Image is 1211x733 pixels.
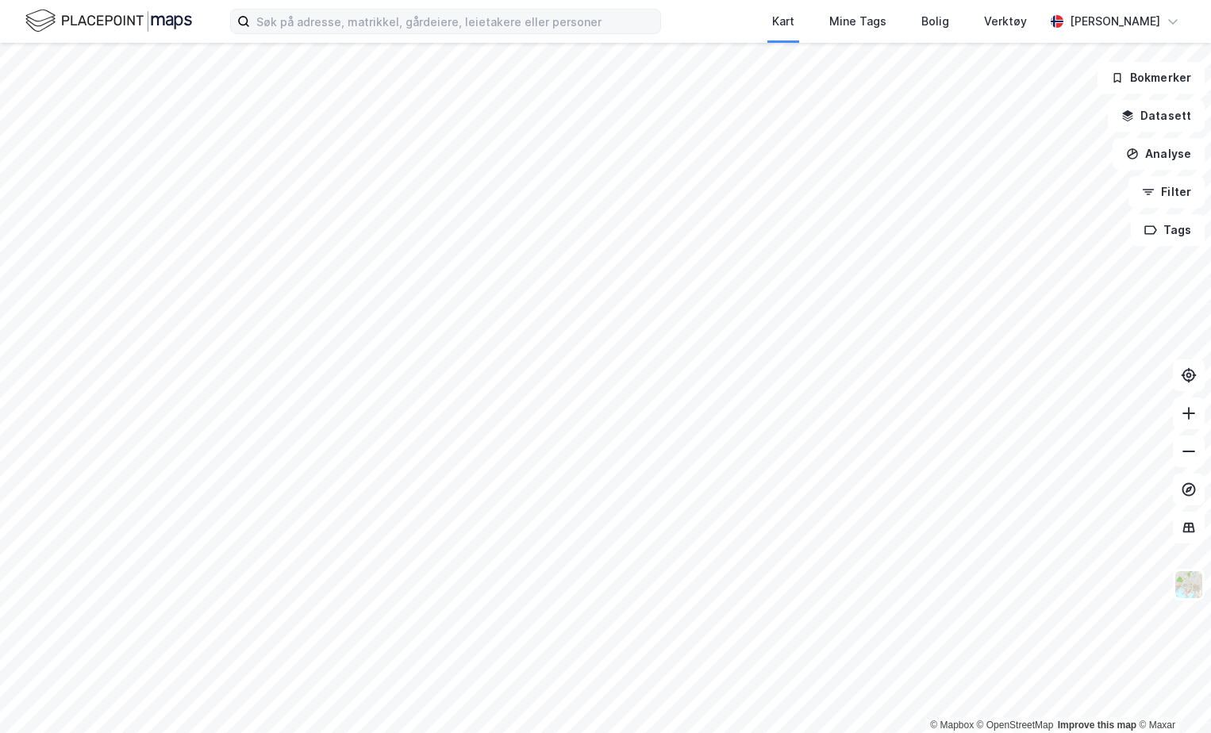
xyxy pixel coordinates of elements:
[1058,720,1136,731] a: Improve this map
[984,12,1027,31] div: Verktøy
[921,12,949,31] div: Bolig
[1132,657,1211,733] iframe: Chat Widget
[1174,570,1204,600] img: Z
[1098,62,1205,94] button: Bokmerker
[977,720,1054,731] a: OpenStreetMap
[1132,657,1211,733] div: Kontrollprogram for chat
[829,12,886,31] div: Mine Tags
[1128,176,1205,208] button: Filter
[1070,12,1160,31] div: [PERSON_NAME]
[1131,214,1205,246] button: Tags
[1108,100,1205,132] button: Datasett
[1113,138,1205,170] button: Analyse
[930,720,974,731] a: Mapbox
[772,12,794,31] div: Kart
[250,10,660,33] input: Søk på adresse, matrikkel, gårdeiere, leietakere eller personer
[25,7,192,35] img: logo.f888ab2527a4732fd821a326f86c7f29.svg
